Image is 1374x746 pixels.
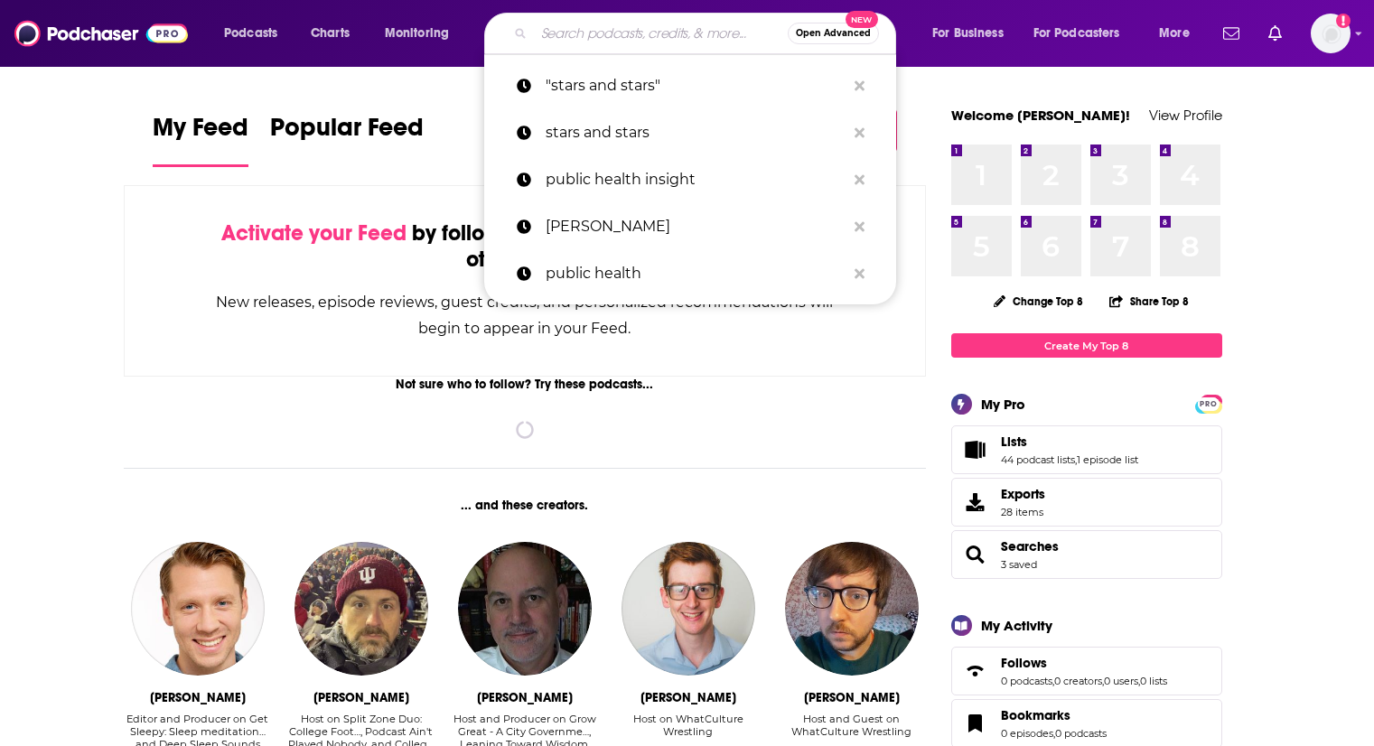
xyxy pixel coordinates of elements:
p: Michael Osterholm [546,203,846,250]
span: , [1138,675,1140,687]
a: Charts [299,19,360,48]
button: open menu [1146,19,1212,48]
span: My Feed [153,112,248,154]
a: 0 users [1104,675,1138,687]
a: Popular Feed [270,112,424,167]
span: For Podcasters [1033,21,1120,46]
img: Randy Cantrell [458,542,592,676]
a: Bookmarks [1001,707,1107,723]
a: public health [484,250,896,297]
div: Tyler Brown [150,690,246,705]
span: Follows [1001,655,1047,671]
a: Welcome [PERSON_NAME]! [951,107,1130,124]
button: Show profile menu [1311,14,1351,53]
span: , [1052,675,1054,687]
span: New [846,11,878,28]
span: Monitoring [385,21,449,46]
span: Exports [958,490,994,515]
a: Bookmarks [958,711,994,736]
span: 28 items [1001,506,1045,518]
a: Show notifications dropdown [1261,18,1289,49]
a: Follows [1001,655,1167,671]
div: My Pro [981,396,1025,413]
button: Open AdvancedNew [788,23,879,44]
span: Open Advanced [796,29,871,38]
a: View Profile [1149,107,1222,124]
p: public health [546,250,846,297]
a: 0 episodes [1001,727,1053,740]
img: Tyler Brown [131,542,265,676]
div: Host and Guest on WhatCulture Wrestling [777,713,926,738]
a: 0 lists [1140,675,1167,687]
a: Searches [958,542,994,567]
button: open menu [920,19,1026,48]
div: by following Podcasts, Creators, Lists, and other Users! [215,220,836,273]
a: 44 podcast lists [1001,453,1075,466]
img: Michael Sidgwick [785,542,919,676]
svg: Add a profile image [1336,14,1351,28]
button: open menu [1022,19,1146,48]
span: Searches [951,530,1222,579]
span: Bookmarks [1001,707,1070,723]
div: ... and these creators. [124,498,927,513]
a: public health insight [484,156,896,203]
span: More [1159,21,1190,46]
a: Lists [1001,434,1138,450]
span: Podcasts [224,21,277,46]
span: Charts [311,21,350,46]
a: Create My Top 8 [951,333,1222,358]
a: Follows [958,658,994,684]
div: New releases, episode reviews, guest credits, and personalized recommendations will begin to appe... [215,289,836,341]
span: Lists [951,425,1222,474]
span: Activate your Feed [221,219,407,247]
a: My Feed [153,112,248,167]
a: 1 episode list [1077,453,1138,466]
span: Exports [1001,486,1045,502]
a: 0 podcasts [1001,675,1052,687]
div: Adam Wilbourn [640,690,736,705]
p: stars and stars [546,109,846,156]
div: Search podcasts, credits, & more... [501,13,913,54]
p: public health insight [546,156,846,203]
div: Michael Sidgwick [804,690,900,705]
div: Host on WhatCulture Wrestling [613,713,762,738]
a: 0 creators [1054,675,1102,687]
img: Steven Godfrey [294,542,428,676]
img: Podchaser - Follow, Share and Rate Podcasts [14,16,188,51]
div: Steven Godfrey [313,690,409,705]
span: , [1075,453,1077,466]
span: PRO [1198,397,1220,411]
a: PRO [1198,396,1220,410]
span: For Business [932,21,1004,46]
a: Lists [958,437,994,462]
span: Follows [951,647,1222,695]
span: , [1053,727,1055,740]
span: Popular Feed [270,112,424,154]
button: Share Top 8 [1108,284,1190,319]
span: Lists [1001,434,1027,450]
button: Change Top 8 [983,290,1095,312]
img: Adam Wilbourn [622,542,755,676]
a: 0 podcasts [1055,727,1107,740]
div: My Activity [981,617,1052,634]
a: Exports [951,478,1222,527]
img: User Profile [1311,14,1351,53]
div: Not sure who to follow? Try these podcasts... [124,377,927,392]
a: "stars and stars" [484,62,896,109]
a: Show notifications dropdown [1216,18,1247,49]
button: open menu [211,19,301,48]
button: open menu [372,19,472,48]
a: Searches [1001,538,1059,555]
a: stars and stars [484,109,896,156]
span: Logged in as ereardon [1311,14,1351,53]
div: Randy Cantrell [477,690,573,705]
input: Search podcasts, credits, & more... [534,19,788,48]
